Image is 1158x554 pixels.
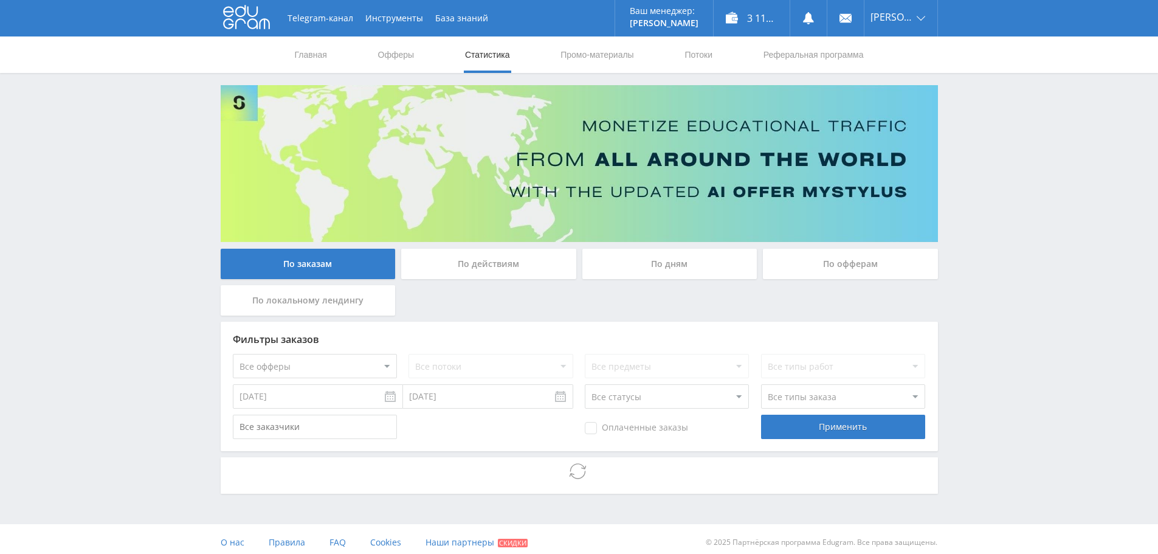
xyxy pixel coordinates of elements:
div: По дням [582,249,757,279]
span: Наши партнеры [426,536,494,548]
div: По офферам [763,249,938,279]
a: Статистика [464,36,511,73]
div: Фильтры заказов [233,334,926,345]
div: По локальному лендингу [221,285,396,316]
span: Правила [269,536,305,548]
div: По заказам [221,249,396,279]
a: Офферы [377,36,416,73]
a: Главная [294,36,328,73]
span: Скидки [498,539,528,547]
p: [PERSON_NAME] [630,18,698,28]
p: Ваш менеджер: [630,6,698,16]
div: Применить [761,415,925,439]
span: О нас [221,536,244,548]
a: Потоки [683,36,714,73]
span: Оплаченные заказы [585,422,688,434]
a: Реферальная программа [762,36,865,73]
span: Cookies [370,536,401,548]
input: Все заказчики [233,415,397,439]
span: FAQ [329,536,346,548]
img: Banner [221,85,938,242]
span: [PERSON_NAME] [870,12,913,22]
div: По действиям [401,249,576,279]
a: Промо-материалы [559,36,635,73]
